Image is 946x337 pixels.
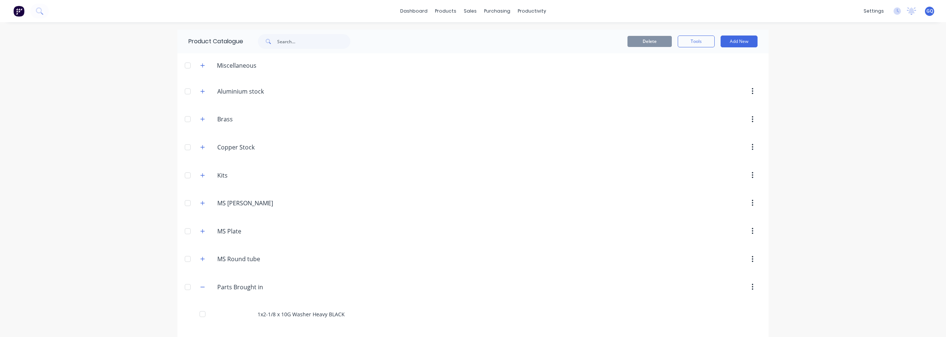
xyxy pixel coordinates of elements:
button: Delete [627,36,672,47]
a: dashboard [397,6,431,17]
div: products [431,6,460,17]
input: Enter category name [217,171,305,180]
div: Miscellaneous [211,61,262,70]
button: Tools [678,36,715,47]
div: sales [460,6,480,17]
input: Enter category name [217,199,305,208]
div: 1x2-1/8 x 10G Washer Heavy BLACK [177,301,769,327]
input: Enter category name [217,87,305,96]
input: Search... [277,34,350,49]
input: Enter category name [217,143,305,152]
div: purchasing [480,6,514,17]
span: GQ [926,8,933,14]
img: Factory [13,6,24,17]
input: Enter category name [217,283,305,291]
input: Enter category name [217,227,305,236]
input: Enter category name [217,255,305,263]
div: Product Catalogue [177,30,243,53]
div: productivity [514,6,550,17]
div: settings [860,6,888,17]
button: Add New [721,36,758,47]
input: Enter category name [217,115,305,124]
